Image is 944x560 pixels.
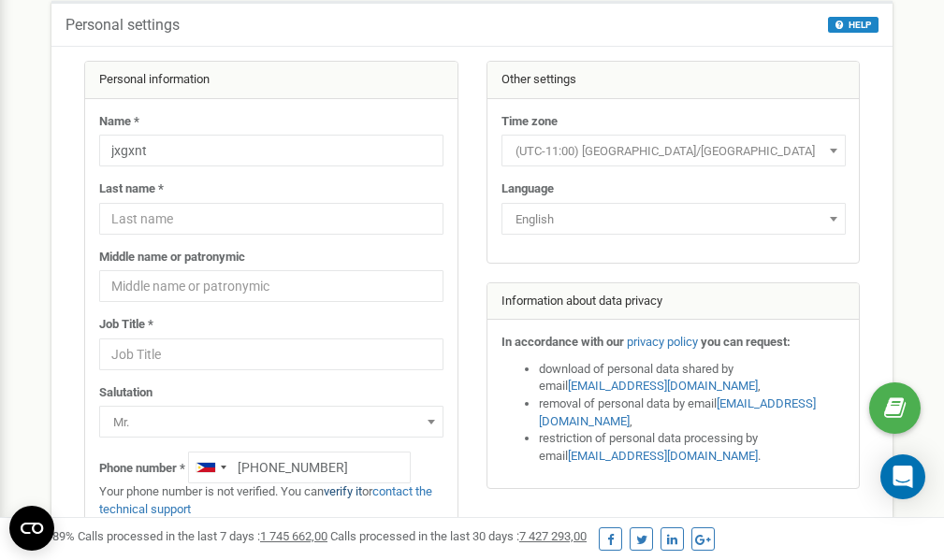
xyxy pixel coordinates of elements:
[627,335,698,349] a: privacy policy
[9,506,54,551] button: Open CMP widget
[539,430,846,465] li: restriction of personal data processing by email .
[99,338,443,370] input: Job Title
[501,203,846,235] span: English
[501,335,624,349] strong: In accordance with our
[519,529,587,543] u: 7 427 293,00
[330,529,587,543] span: Calls processed in the last 30 days :
[189,452,232,482] div: Telephone country code
[99,203,443,235] input: Last name
[508,138,839,165] span: (UTC-11:00) Pacific/Midway
[188,452,411,483] input: +1-800-555-55-55
[539,395,846,430] li: removal of personal data by email ,
[539,361,846,395] li: download of personal data shared by email ,
[99,270,443,302] input: Middle name or patronymic
[508,207,839,233] span: English
[568,449,758,463] a: [EMAIL_ADDRESS][DOMAIN_NAME]
[487,283,860,321] div: Information about data privacy
[99,316,153,334] label: Job Title *
[99,483,443,518] p: Your phone number is not verified. You can or
[487,62,860,99] div: Other settings
[501,113,558,131] label: Time zone
[539,396,816,428] a: [EMAIL_ADDRESS][DOMAIN_NAME]
[65,17,180,34] h5: Personal settings
[501,180,554,198] label: Language
[99,484,432,516] a: contact the technical support
[568,379,758,393] a: [EMAIL_ADDRESS][DOMAIN_NAME]
[701,335,791,349] strong: you can request:
[501,135,846,166] span: (UTC-11:00) Pacific/Midway
[99,249,245,266] label: Middle name or patronymic
[99,460,185,478] label: Phone number *
[99,406,443,438] span: Mr.
[324,484,362,498] a: verify it
[99,384,152,402] label: Salutation
[106,409,437,436] span: Mr.
[260,529,327,543] u: 1 745 662,00
[828,17,879,33] button: HELP
[99,180,164,198] label: Last name *
[99,113,139,131] label: Name *
[85,62,457,99] div: Personal information
[78,529,327,543] span: Calls processed in the last 7 days :
[99,135,443,166] input: Name
[880,454,925,499] div: Open Intercom Messenger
